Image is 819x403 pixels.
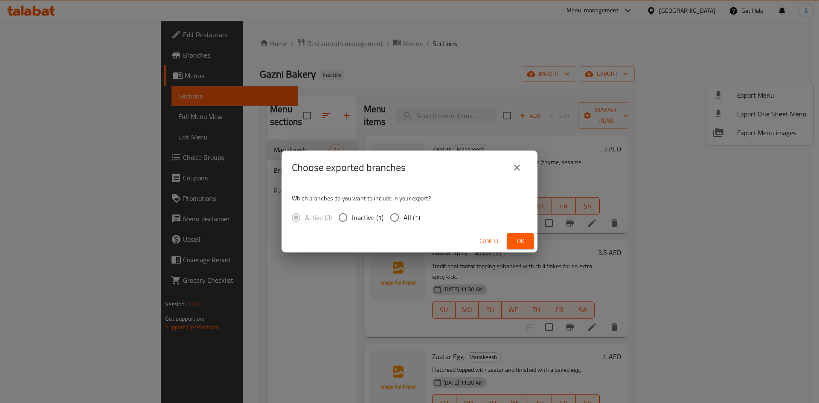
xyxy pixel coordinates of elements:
button: Cancel [476,233,503,249]
span: All (1) [404,212,420,223]
span: Inactive (1) [352,212,383,223]
span: Cancel [479,236,500,246]
h2: Choose exported branches [292,161,406,174]
span: Active (0) [305,212,332,223]
button: close [507,157,527,178]
p: Which branches do you want to include in your export? [292,194,527,203]
button: Ok [507,233,534,249]
span: Ok [514,236,527,246]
